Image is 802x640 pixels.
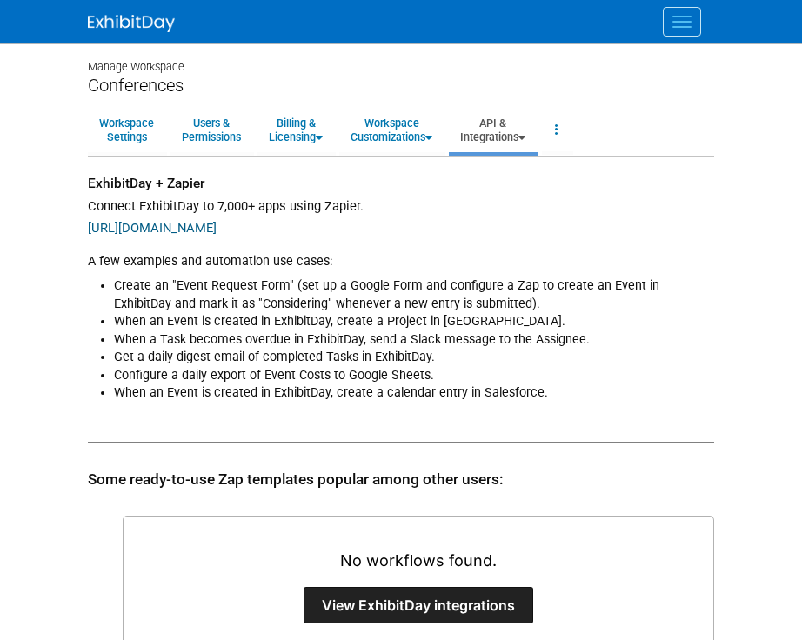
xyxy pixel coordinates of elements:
[114,384,714,402] li: When an Event is created in ExhibitDay, create a calendar entry in Salesforce.
[257,109,334,151] a: Billing &Licensing
[114,277,714,313] li: Create an "Event Request Form" (set up a Google Form and configure a Zap to create an Event in Ex...
[170,109,252,151] a: Users &Permissions
[88,197,714,216] div: Connect ExhibitDay to 7,000+ apps using Zapier.
[88,442,714,490] div: Some ready-to-use Zap templates popular among other users:
[114,349,714,366] li: Get a daily digest email of completed Tasks in ExhibitDay.
[114,367,714,384] li: Configure a daily export of Event Costs to Google Sheets.
[88,43,714,75] div: Manage Workspace
[88,220,217,236] a: [URL][DOMAIN_NAME]
[339,109,444,151] a: WorkspaceCustomizations
[88,15,175,32] img: ExhibitDay
[88,75,714,97] div: Conferences
[114,313,714,330] li: When an Event is created in ExhibitDay, create a Project in [GEOGRAPHIC_DATA].
[114,331,714,349] li: When a Task becomes overdue in ExhibitDay, send a Slack message to the Assignee.
[449,109,537,151] a: API &Integrations
[88,109,165,151] a: WorkspaceSettings
[88,174,714,193] div: ExhibitDay + Zapier
[663,7,701,37] button: Menu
